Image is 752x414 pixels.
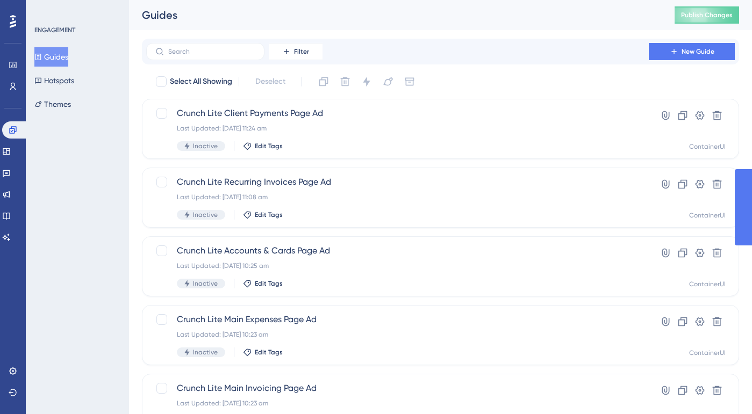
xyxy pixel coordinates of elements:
[255,142,283,150] span: Edit Tags
[193,210,218,219] span: Inactive
[255,75,285,88] span: Deselect
[243,210,283,219] button: Edit Tags
[707,372,739,404] iframe: UserGuiding AI Assistant Launcher
[681,11,733,19] span: Publish Changes
[177,399,618,408] div: Last Updated: [DATE] 10:23 am
[168,48,255,55] input: Search
[34,95,71,114] button: Themes
[177,244,618,257] span: Crunch Lite Accounts & Cards Page Ad
[170,75,232,88] span: Select All Showing
[177,124,618,133] div: Last Updated: [DATE] 11:24 am
[255,210,283,219] span: Edit Tags
[294,47,309,56] span: Filter
[649,43,735,60] button: New Guide
[34,47,68,67] button: Guides
[193,279,218,288] span: Inactive
[193,348,218,357] span: Inactive
[177,193,618,201] div: Last Updated: [DATE] 11:08 am
[689,348,726,357] div: ContainerUI
[255,348,283,357] span: Edit Tags
[682,47,714,56] span: New Guide
[193,142,218,150] span: Inactive
[142,8,648,23] div: Guides
[177,330,618,339] div: Last Updated: [DATE] 10:23 am
[243,142,283,150] button: Edit Tags
[269,43,323,60] button: Filter
[689,211,726,220] div: ContainerUI
[177,382,618,395] span: Crunch Lite Main Invoicing Page Ad
[243,348,283,357] button: Edit Tags
[689,280,726,288] div: ContainerUI
[243,279,283,288] button: Edit Tags
[689,142,726,151] div: ContainerUI
[246,72,295,91] button: Deselect
[255,279,283,288] span: Edit Tags
[675,6,739,24] button: Publish Changes
[34,26,75,34] div: ENGAGEMENT
[177,176,618,188] span: Crunch Lite Recurring Invoices Page Ad
[177,107,618,120] span: Crunch Lite Client Payments Page Ad
[34,71,74,90] button: Hotspots
[177,313,618,326] span: Crunch Lite Main Expenses Page Ad
[177,262,618,270] div: Last Updated: [DATE] 10:25 am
